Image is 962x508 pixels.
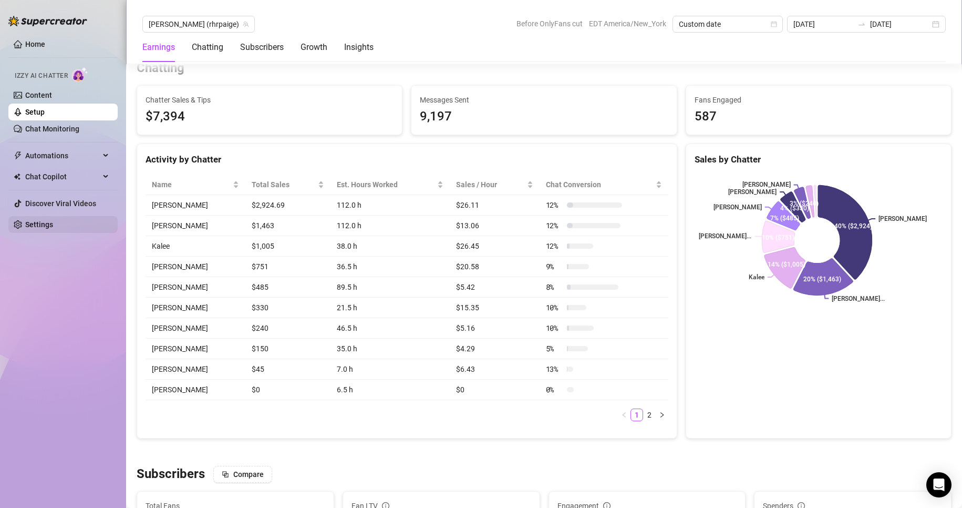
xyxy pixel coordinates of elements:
[301,41,327,54] div: Growth
[450,277,540,298] td: $5.42
[72,67,88,82] img: AI Chatter
[245,359,330,380] td: $45
[857,20,866,28] span: to
[243,21,249,27] span: team
[146,298,245,318] td: [PERSON_NAME]
[142,41,175,54] div: Earnings
[344,41,374,54] div: Insights
[146,318,245,339] td: [PERSON_NAME]
[546,240,563,252] span: 12 %
[516,16,583,32] span: Before OnlyFans cut
[630,409,643,421] li: 1
[870,18,930,30] input: End date
[146,277,245,298] td: [PERSON_NAME]
[546,322,563,334] span: 10 %
[450,175,540,195] th: Sales / Hour
[245,257,330,277] td: $751
[245,175,330,195] th: Total Sales
[420,94,668,106] span: Messages Sent
[137,60,184,77] h3: Chatting
[146,380,245,400] td: [PERSON_NAME]
[450,339,540,359] td: $4.29
[749,273,765,281] text: Kalee
[337,179,435,190] div: Est. Hours Worked
[793,18,853,30] input: Start date
[450,298,540,318] td: $15.35
[857,20,866,28] span: swap-right
[450,359,540,380] td: $6.43
[330,216,449,236] td: 112.0 h
[245,195,330,216] td: $2,924.69
[621,412,627,418] span: left
[546,363,563,375] span: 13 %
[546,384,563,395] span: 0 %
[146,216,245,236] td: [PERSON_NAME]
[546,179,654,190] span: Chat Conversion
[450,257,540,277] td: $20.58
[330,298,449,318] td: 21.5 h
[25,220,53,229] a: Settings
[25,108,45,116] a: Setup
[146,153,668,167] div: Activity by Chatter
[546,302,563,313] span: 10 %
[25,125,79,133] a: Chat Monitoring
[546,261,563,272] span: 9 %
[233,470,264,479] span: Compare
[695,94,943,106] span: Fans Engaged
[450,380,540,400] td: $0
[25,168,100,185] span: Chat Copilot
[245,236,330,257] td: $1,005
[245,277,330,298] td: $485
[618,409,630,421] button: left
[330,359,449,380] td: 7.0 h
[149,16,249,32] span: Paige (rhrpaige)
[695,107,943,127] div: 587
[450,216,540,236] td: $13.06
[330,277,449,298] td: 89.5 h
[728,188,777,196] text: [PERSON_NAME]
[540,175,668,195] th: Chat Conversion
[330,195,449,216] td: 112.0 h
[245,339,330,359] td: $150
[659,412,665,418] span: right
[771,21,777,27] span: calendar
[25,147,100,164] span: Automations
[25,40,45,48] a: Home
[330,339,449,359] td: 35.0 h
[656,409,668,421] button: right
[245,380,330,400] td: $0
[146,195,245,216] td: [PERSON_NAME]
[240,41,284,54] div: Subscribers
[14,173,20,180] img: Chat Copilot
[192,41,223,54] div: Chatting
[698,233,751,240] text: [PERSON_NAME]...
[245,318,330,339] td: $240
[146,359,245,380] td: [PERSON_NAME]
[450,318,540,339] td: $5.16
[631,409,643,421] a: 1
[14,151,22,160] span: thunderbolt
[245,216,330,236] td: $1,463
[146,94,394,106] span: Chatter Sales & Tips
[420,107,668,127] div: 9,197
[245,298,330,318] td: $330
[546,220,563,231] span: 12 %
[222,471,229,478] span: block
[450,236,540,257] td: $26.45
[832,295,885,302] text: [PERSON_NAME]...
[546,281,563,293] span: 8 %
[25,199,96,208] a: Discover Viral Videos
[618,409,630,421] li: Previous Page
[546,343,563,354] span: 5 %
[252,179,316,190] span: Total Sales
[456,179,525,190] span: Sales / Hour
[213,466,272,483] button: Compare
[146,236,245,257] td: Kalee
[137,466,205,483] h3: Subscribers
[742,181,790,189] text: [PERSON_NAME]
[878,215,927,222] text: [PERSON_NAME]
[546,199,563,211] span: 12 %
[589,16,666,32] span: EDT America/New_York
[330,318,449,339] td: 46.5 h
[152,179,231,190] span: Name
